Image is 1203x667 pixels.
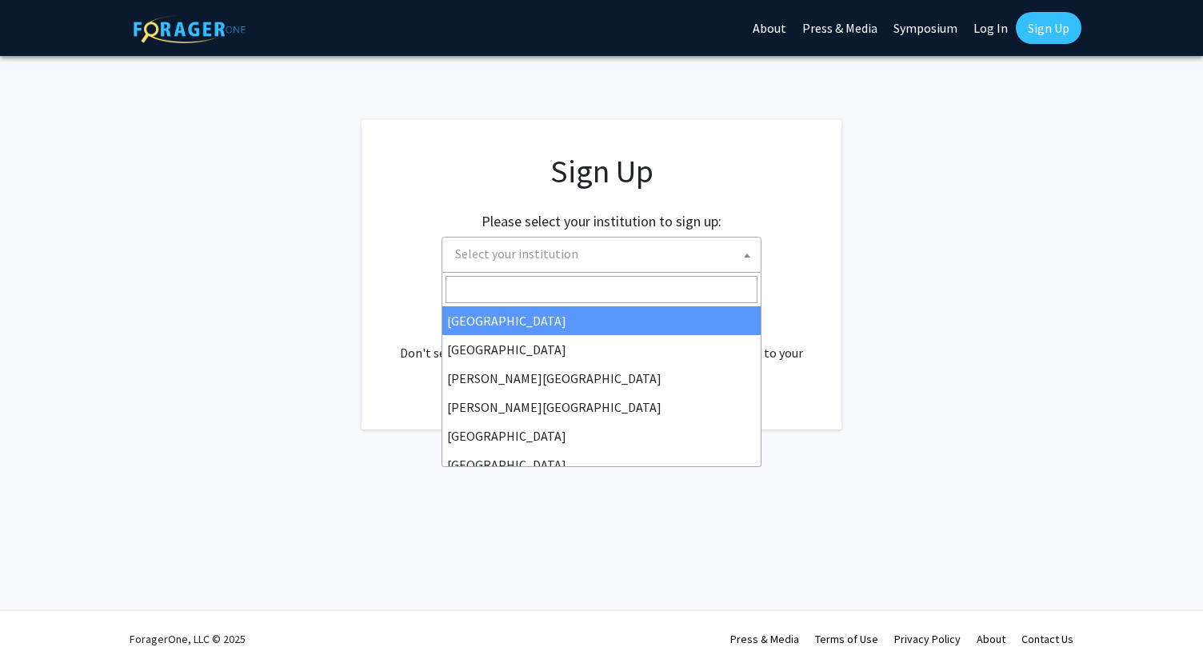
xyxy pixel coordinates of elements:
span: Select your institution [442,237,761,273]
li: [GEOGRAPHIC_DATA] [442,421,761,450]
li: [GEOGRAPHIC_DATA] [442,450,761,479]
a: Privacy Policy [894,632,961,646]
li: [PERSON_NAME][GEOGRAPHIC_DATA] [442,364,761,393]
li: [PERSON_NAME][GEOGRAPHIC_DATA] [442,393,761,421]
a: Terms of Use [815,632,878,646]
li: [GEOGRAPHIC_DATA] [442,306,761,335]
div: ForagerOne, LLC © 2025 [130,611,246,667]
div: Already have an account? . Don't see your institution? about bringing ForagerOne to your institut... [394,305,809,381]
li: [GEOGRAPHIC_DATA] [442,335,761,364]
a: Press & Media [730,632,799,646]
input: Search [446,276,757,303]
h2: Please select your institution to sign up: [482,213,721,230]
a: Sign Up [1016,12,1081,44]
span: Select your institution [449,238,761,270]
img: ForagerOne Logo [134,15,246,43]
h1: Sign Up [394,152,809,190]
a: About [977,632,1005,646]
span: Select your institution [455,246,578,262]
a: Contact Us [1021,632,1073,646]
